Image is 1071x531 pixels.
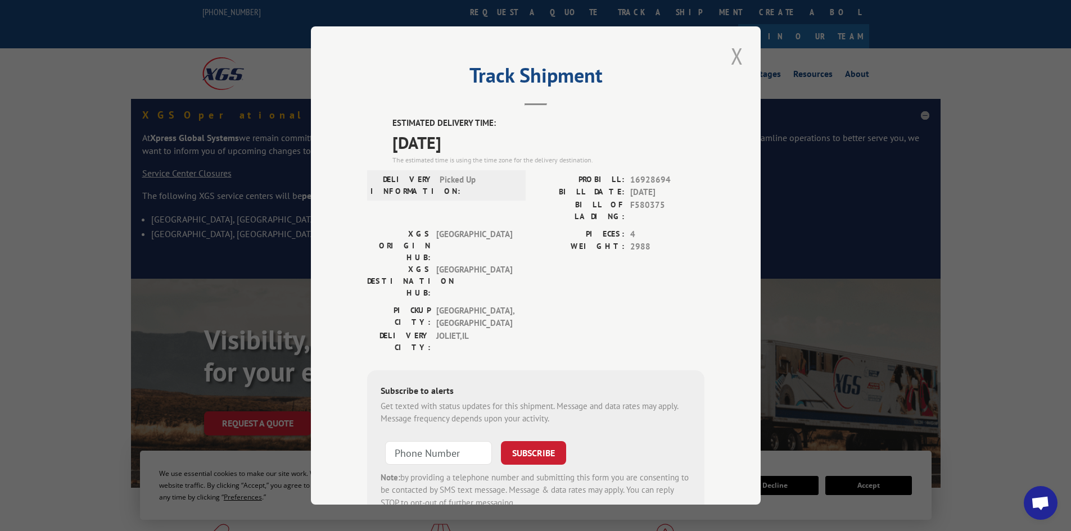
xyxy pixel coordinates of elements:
[630,186,704,199] span: [DATE]
[536,228,625,241] label: PIECES:
[370,174,434,197] label: DELIVERY INFORMATION:
[536,174,625,187] label: PROBILL:
[381,384,691,400] div: Subscribe to alerts
[392,130,704,155] span: [DATE]
[630,174,704,187] span: 16928694
[630,228,704,241] span: 4
[436,330,512,353] span: JOLIET , IL
[436,264,512,299] span: [GEOGRAPHIC_DATA]
[385,441,492,465] input: Phone Number
[727,40,747,71] button: Close modal
[436,305,512,330] span: [GEOGRAPHIC_DATA] , [GEOGRAPHIC_DATA]
[381,472,400,483] strong: Note:
[536,240,625,253] label: WEIGHT:
[630,240,704,253] span: 2988
[392,155,704,165] div: The estimated time is using the time zone for the delivery destination.
[367,330,431,353] label: DELIVERY CITY:
[536,186,625,199] label: BILL DATE:
[381,471,691,510] div: by providing a telephone number and submitting this form you are consenting to be contacted by SM...
[367,228,431,264] label: XGS ORIGIN HUB:
[367,264,431,299] label: XGS DESTINATION HUB:
[1024,486,1058,520] a: Open chat
[436,228,512,264] span: [GEOGRAPHIC_DATA]
[501,441,566,465] button: SUBSCRIBE
[381,400,691,425] div: Get texted with status updates for this shipment. Message and data rates may apply. Message frequ...
[367,67,704,89] h2: Track Shipment
[630,199,704,223] span: F580375
[536,199,625,223] label: BILL OF LADING:
[392,117,704,130] label: ESTIMATED DELIVERY TIME:
[367,305,431,330] label: PICKUP CITY:
[440,174,516,197] span: Picked Up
